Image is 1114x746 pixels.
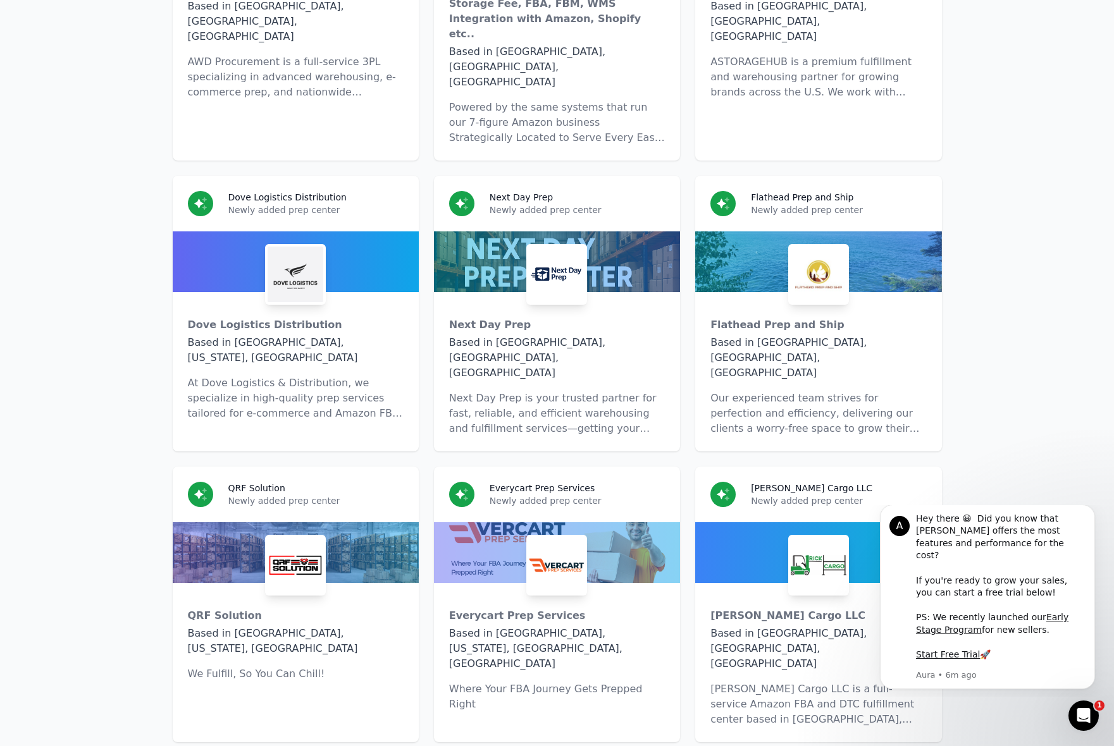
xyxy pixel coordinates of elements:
[751,191,853,204] h3: Flathead Prep and Ship
[1094,700,1105,711] span: 1
[28,11,49,31] div: Profile image for Aura
[188,54,404,100] p: AWD Procurement is a full-service 3PL specializing in advanced warehousing, e-commerce prep, and ...
[1068,700,1099,731] iframe: Intercom live chat
[228,191,347,204] h3: Dove Logistics Distribution
[695,467,941,742] a: [PERSON_NAME] Cargo LLCNewly added prep centerRick Cargo LLC[PERSON_NAME] Cargo LLCBased in [GEOG...
[434,176,680,451] a: Next Day PrepNewly added prep centerNext Day PrepNext Day PrepBased in [GEOGRAPHIC_DATA], [GEOGRA...
[268,247,323,302] img: Dove Logistics Distribution
[751,482,872,494] h3: [PERSON_NAME] Cargo LLC
[490,191,553,204] h3: Next Day Prep
[119,144,130,154] b: 🚀
[449,317,665,333] div: Next Day Prep
[861,505,1114,697] iframe: Intercom notifications message
[710,682,926,727] p: [PERSON_NAME] Cargo LLC is a full-service Amazon FBA and DTC fulfillment center based in [GEOGRAP...
[791,537,846,593] img: Rick Cargo LLC
[490,494,665,507] p: Newly added prep center
[188,335,404,365] div: Based in [GEOGRAPHIC_DATA], [US_STATE], [GEOGRAPHIC_DATA]
[173,176,419,451] a: Dove Logistics DistributionNewly added prep centerDove Logistics DistributionDove Logistics Distr...
[449,682,665,712] p: Where Your FBA Journey Gets Prepped Right
[55,8,225,162] div: Message content
[710,626,926,671] div: Based in [GEOGRAPHIC_DATA], [GEOGRAPHIC_DATA], [GEOGRAPHIC_DATA]
[490,482,595,494] h3: Everycart Prep Services
[188,608,404,623] div: QRF Solution
[449,626,665,671] div: Based in [GEOGRAPHIC_DATA], [US_STATE], [GEOGRAPHIC_DATA], [GEOGRAPHIC_DATA]
[188,376,404,421] p: At Dove Logistics & Distribution, we specialize in high-quality prep services tailored for e-comm...
[449,100,665,145] p: Powered by the same systems that run our 7-figure Amazon business Strategically Located to Serve ...
[710,54,926,100] p: ASTORAGEHUB is a premium fulfillment and warehousing partner for growing brands across the U.S. W...
[434,467,680,742] a: Everycart Prep ServicesNewly added prep centerEverycart Prep ServicesEverycart Prep ServicesBased...
[529,537,585,593] img: Everycart Prep Services
[449,391,665,436] p: Next Day Prep is your trusted partner for fast, reliable, and efficient warehousing and fulfillme...
[449,608,665,623] div: Everycart Prep Services
[529,247,585,302] img: Next Day Prep
[188,317,404,333] div: Dove Logistics Distribution
[791,247,846,302] img: Flathead Prep and Ship
[490,204,665,216] p: Newly added prep center
[228,494,404,507] p: Newly added prep center
[710,608,926,623] div: [PERSON_NAME] Cargo LLC
[188,666,404,682] p: We Fulfill, So You Can Chill!
[710,317,926,333] div: Flathead Prep and Ship
[751,494,926,507] p: Newly added prep center
[55,8,225,156] div: Hey there 😀 Did you know that [PERSON_NAME] offers the most features and performance for the cost...
[449,44,665,90] div: Based in [GEOGRAPHIC_DATA], [GEOGRAPHIC_DATA], [GEOGRAPHIC_DATA]
[55,164,225,176] p: Message from Aura, sent 6m ago
[173,467,419,742] a: QRF SolutionNewly added prep centerQRF SolutionQRF SolutionBased in [GEOGRAPHIC_DATA], [US_STATE]...
[695,176,941,451] a: Flathead Prep and ShipNewly added prep centerFlathead Prep and ShipFlathead Prep and ShipBased in...
[55,144,119,154] a: Start Free Trial
[751,204,926,216] p: Newly added prep center
[449,335,665,381] div: Based in [GEOGRAPHIC_DATA], [GEOGRAPHIC_DATA], [GEOGRAPHIC_DATA]
[710,335,926,381] div: Based in [GEOGRAPHIC_DATA], [GEOGRAPHIC_DATA], [GEOGRAPHIC_DATA]
[188,626,404,656] div: Based in [GEOGRAPHIC_DATA], [US_STATE], [GEOGRAPHIC_DATA]
[268,537,323,593] img: QRF Solution
[228,204,404,216] p: Newly added prep center
[710,391,926,436] p: Our experienced team strives for perfection and efficiency, delivering our clients a worry-free s...
[228,482,285,494] h3: QRF Solution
